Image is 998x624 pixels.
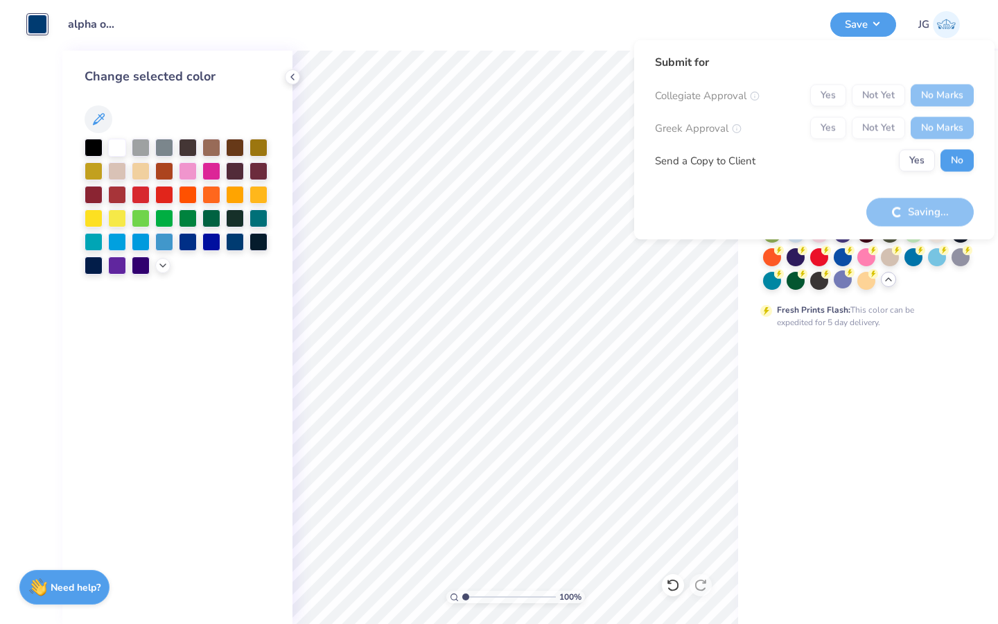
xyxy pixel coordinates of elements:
[918,17,929,33] span: JG
[830,12,896,37] button: Save
[58,10,125,38] input: Untitled Design
[655,54,974,71] div: Submit for
[918,11,960,38] a: JG
[777,304,947,329] div: This color can be expedited for 5 day delivery.
[940,150,974,172] button: No
[655,153,755,168] div: Send a Copy to Client
[933,11,960,38] img: Jazmin Gatus
[85,67,270,86] div: Change selected color
[899,150,935,172] button: Yes
[777,304,850,315] strong: Fresh Prints Flash:
[559,591,581,603] span: 100 %
[51,581,100,594] strong: Need help?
